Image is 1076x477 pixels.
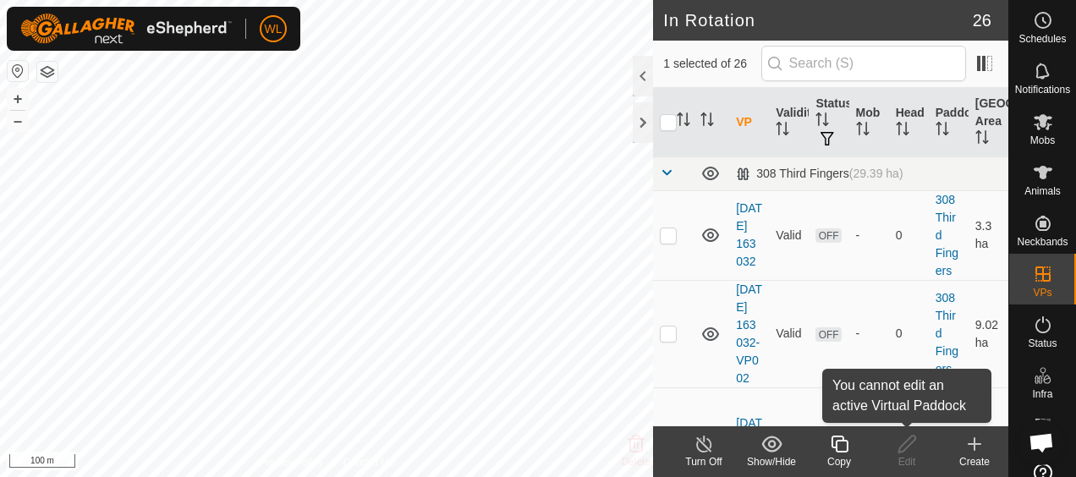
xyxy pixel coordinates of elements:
[738,454,805,469] div: Show/Hide
[663,55,760,73] span: 1 selected of 26
[873,454,941,469] div: Edit
[8,89,28,109] button: +
[889,280,929,387] td: 0
[1032,389,1052,399] span: Infra
[889,190,929,280] td: 0
[1024,186,1061,196] span: Animals
[849,88,889,157] th: Mob
[856,227,882,244] div: -
[805,454,873,469] div: Copy
[1030,135,1055,145] span: Mobs
[769,190,809,280] td: Valid
[969,190,1008,280] td: 3.3 ha
[670,454,738,469] div: Turn Off
[1033,288,1051,298] span: VPs
[1022,440,1063,450] span: Heatmap
[969,88,1008,157] th: [GEOGRAPHIC_DATA] Area
[936,193,958,277] a: 308 Third Fingers
[663,10,973,30] h2: In Rotation
[1017,237,1068,247] span: Neckbands
[936,124,949,138] p-sorticon: Activate to sort
[815,228,841,243] span: OFF
[736,201,762,268] a: [DATE] 163032
[815,327,841,342] span: OFF
[700,115,714,129] p-sorticon: Activate to sort
[975,133,989,146] p-sorticon: Activate to sort
[849,167,903,180] span: (29.39 ha)
[973,8,991,33] span: 26
[815,115,829,129] p-sorticon: Activate to sort
[856,124,870,138] p-sorticon: Activate to sort
[769,88,809,157] th: Validity
[889,88,929,157] th: Head
[896,124,909,138] p-sorticon: Activate to sort
[8,111,28,131] button: –
[37,62,58,82] button: Map Layers
[8,61,28,81] button: Reset Map
[809,88,848,157] th: Status
[260,455,323,470] a: Privacy Policy
[856,325,882,343] div: -
[761,46,966,81] input: Search (S)
[929,88,969,157] th: Paddock
[969,280,1008,387] td: 9.02 ha
[941,454,1008,469] div: Create
[736,282,762,385] a: [DATE] 163032-VP002
[729,88,769,157] th: VP
[1018,419,1064,465] a: Open chat
[736,167,903,181] div: 308 Third Fingers
[1018,34,1066,44] span: Schedules
[677,115,690,129] p-sorticon: Activate to sort
[769,280,809,387] td: Valid
[1028,338,1057,348] span: Status
[343,455,393,470] a: Contact Us
[1015,85,1070,95] span: Notifications
[936,291,958,376] a: 308 Third Fingers
[20,14,232,44] img: Gallagher Logo
[265,20,283,38] span: WL
[776,124,789,138] p-sorticon: Activate to sort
